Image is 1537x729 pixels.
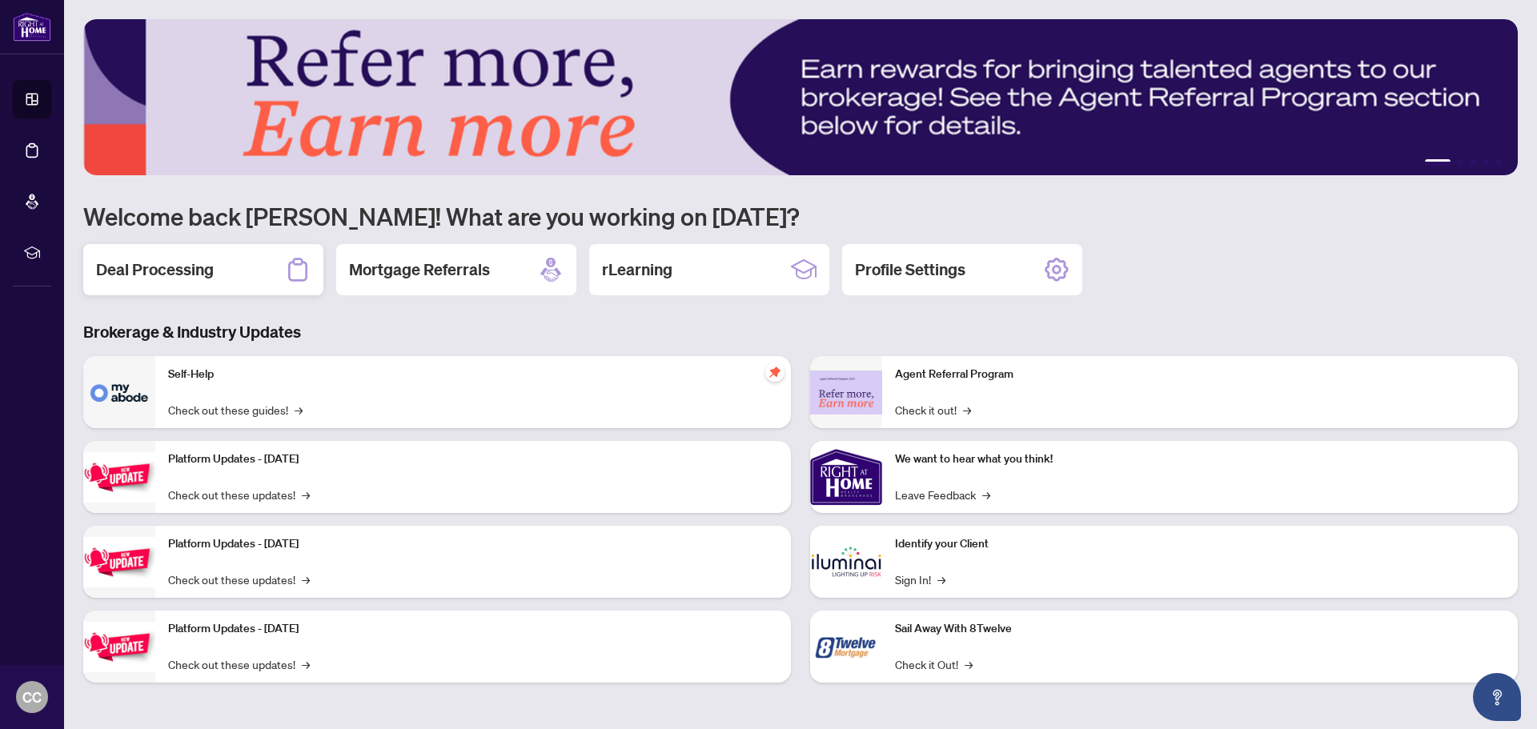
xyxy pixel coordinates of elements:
button: 3 [1470,159,1476,166]
span: → [937,571,945,588]
a: Check out these updates!→ [168,486,310,503]
button: 4 [1483,159,1489,166]
p: Platform Updates - [DATE] [168,620,778,638]
span: → [302,486,310,503]
img: Agent Referral Program [810,371,882,415]
button: 2 [1457,159,1463,166]
img: Sail Away With 8Twelve [810,611,882,683]
h2: rLearning [602,258,672,281]
img: We want to hear what you think! [810,441,882,513]
img: Platform Updates - July 8, 2025 [83,537,155,587]
span: → [302,655,310,673]
p: Sail Away With 8Twelve [895,620,1505,638]
a: Sign In!→ [895,571,945,588]
span: → [963,401,971,419]
h2: Mortgage Referrals [349,258,490,281]
span: → [982,486,990,503]
span: CC [22,686,42,708]
a: Check it out!→ [895,401,971,419]
img: Identify your Client [810,526,882,598]
p: Self-Help [168,366,778,383]
img: Slide 0 [83,19,1518,175]
button: Open asap [1473,673,1521,721]
p: Platform Updates - [DATE] [168,535,778,553]
a: Check it Out!→ [895,655,973,673]
p: Agent Referral Program [895,366,1505,383]
img: Self-Help [83,356,155,428]
img: Platform Updates - June 23, 2025 [83,622,155,672]
button: 5 [1495,159,1502,166]
img: logo [13,12,51,42]
button: 1 [1425,159,1451,166]
p: We want to hear what you think! [895,451,1505,468]
span: → [295,401,303,419]
span: pushpin [765,362,785,382]
h2: Deal Processing [96,258,214,281]
span: → [302,571,310,588]
span: → [965,655,973,673]
h2: Profile Settings [855,258,965,281]
img: Platform Updates - July 21, 2025 [83,452,155,503]
h1: Welcome back [PERSON_NAME]! What are you working on [DATE]? [83,201,1518,231]
a: Check out these guides!→ [168,401,303,419]
a: Check out these updates!→ [168,655,310,673]
a: Leave Feedback→ [895,486,990,503]
p: Platform Updates - [DATE] [168,451,778,468]
p: Identify your Client [895,535,1505,553]
h3: Brokerage & Industry Updates [83,321,1518,343]
a: Check out these updates!→ [168,571,310,588]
